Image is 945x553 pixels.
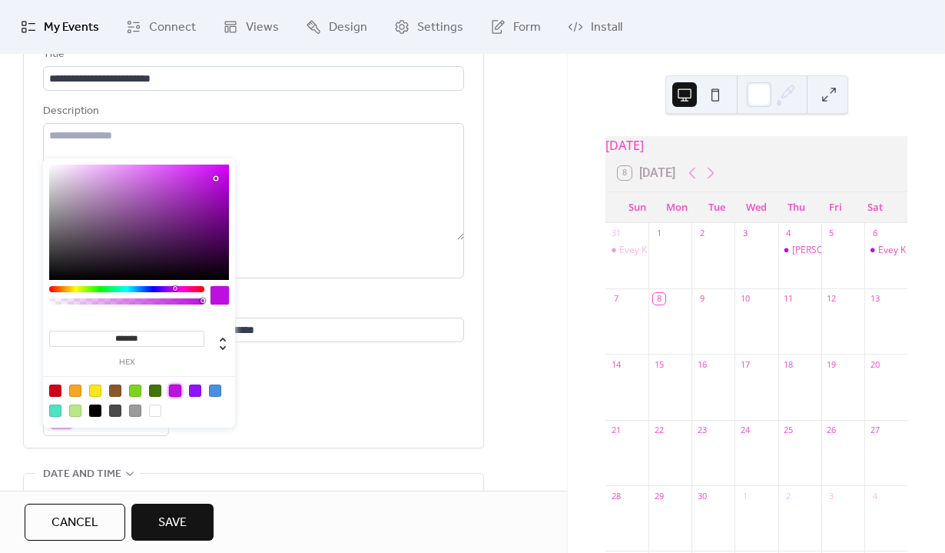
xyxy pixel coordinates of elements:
div: 4 [869,490,880,501]
button: Cancel [25,504,125,541]
div: 23 [696,425,708,436]
div: Evey K at Aspen Grove [778,244,821,257]
div: 31 [610,228,622,239]
span: Save [158,514,187,532]
div: #4A90E2 [209,385,221,397]
div: 5 [826,228,837,239]
span: Views [246,18,279,37]
a: Form [479,6,552,48]
div: #9B9B9B [129,405,141,417]
div: Evey K at [GEOGRAPHIC_DATA] [619,244,753,257]
div: Thu [776,192,816,223]
div: 16 [696,358,708,370]
span: Connect [149,18,196,37]
div: 11 [783,293,794,305]
div: 1 [739,490,751,501]
div: #7ED321 [129,385,141,397]
div: 8 [653,293,665,305]
div: #8B572A [109,385,121,397]
div: Mon [658,192,698,223]
div: #B8E986 [69,405,81,417]
span: Form [513,18,541,37]
div: 1 [653,228,665,239]
div: Sun [618,192,658,223]
a: Install [556,6,634,48]
span: Settings [417,18,463,37]
div: 30 [696,490,708,501]
div: 12 [826,293,837,305]
div: 15 [653,358,665,370]
div: 19 [826,358,837,370]
div: #D0021B [49,385,61,397]
div: 10 [739,293,751,305]
div: 9 [696,293,708,305]
div: 22 [653,425,665,436]
div: 25 [783,425,794,436]
a: Settings [383,6,475,48]
div: #50E3C2 [49,405,61,417]
div: 6 [869,228,880,239]
div: 24 [739,425,751,436]
div: 20 [869,358,880,370]
div: #000000 [89,405,101,417]
div: Description [43,102,461,121]
div: #F8E71C [89,385,101,397]
span: Date and time [43,465,121,484]
div: Evey K at Cherry Creek Market [864,244,907,257]
div: 3 [739,228,751,239]
div: 2 [783,490,794,501]
div: 29 [653,490,665,501]
a: Design [294,6,379,48]
div: #417505 [149,385,161,397]
div: Fri [816,192,856,223]
div: #FFFFFF [149,405,161,417]
span: My Events [44,18,99,37]
button: Save [131,504,214,541]
span: Design [329,18,367,37]
div: #BD10E0 [169,385,181,397]
div: 21 [610,425,622,436]
div: 7 [610,293,622,305]
div: Location [43,297,461,315]
div: Evey K at Bellview Station [605,244,648,257]
div: 4 [783,228,794,239]
div: #4A4A4A [109,405,121,417]
div: 27 [869,425,880,436]
span: #BD10E0FF [80,415,144,434]
div: Title [43,45,461,64]
div: 28 [610,490,622,501]
div: Tue [697,192,737,223]
span: Install [591,18,622,37]
div: 14 [610,358,622,370]
div: 3 [826,490,837,501]
a: Connect [114,6,207,48]
a: Views [211,6,290,48]
div: 2 [696,228,708,239]
div: Wed [737,192,777,223]
div: 17 [739,358,751,370]
div: #F5A623 [69,385,81,397]
label: hex [49,358,204,367]
div: 26 [826,425,837,436]
div: Sat [855,192,895,223]
span: Cancel [51,514,98,532]
a: My Events [9,6,111,48]
div: #9013FE [189,385,201,397]
div: 18 [783,358,794,370]
div: [DATE] [605,136,907,155]
div: 13 [869,293,880,305]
